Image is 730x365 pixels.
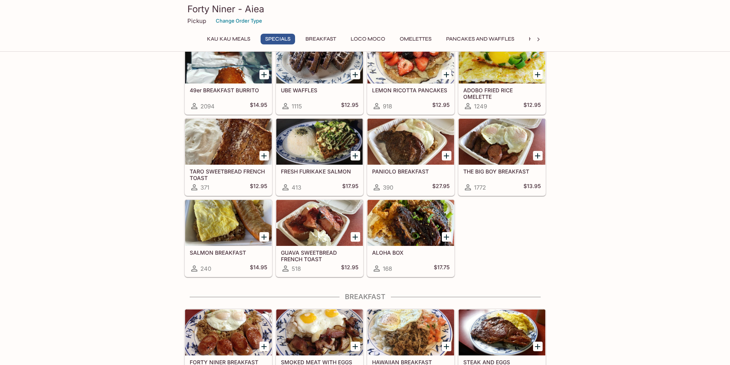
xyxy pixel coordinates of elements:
span: 390 [383,184,393,191]
a: ALOHA BOX168$17.75 [367,200,454,277]
h5: SALMON BREAKFAST [190,249,267,256]
span: 371 [200,184,209,191]
div: ALOHA BOX [367,200,454,246]
div: UBE WAFFLES [276,38,363,83]
div: TARO SWEETBREAD FRENCH TOAST [185,119,272,165]
h5: $14.95 [250,101,267,111]
span: 2094 [200,103,215,110]
h5: 49er BREAKFAST BURRITO [190,87,267,93]
button: Loco Moco [346,34,389,44]
button: Hawaiian Style French Toast [525,34,619,44]
button: Add PANIOLO BREAKFAST [442,151,451,160]
span: 1115 [292,103,302,110]
a: UBE WAFFLES1115$12.95 [276,37,363,115]
h5: $17.75 [434,264,449,273]
button: Add SMOKED MEAT WITH EGGS [351,342,360,351]
button: Add STEAK AND EGGS [533,342,543,351]
a: ADOBO FRIED RICE OMELETTE1249$12.95 [458,37,546,115]
div: GUAVA SWEETBREAD FRENCH TOAST [276,200,363,246]
span: 240 [200,265,211,272]
a: TARO SWEETBREAD FRENCH TOAST371$12.95 [185,118,272,196]
button: Kau Kau Meals [203,34,254,44]
h5: $27.95 [432,183,449,192]
button: Omelettes [395,34,436,44]
h3: Forty Niner - Aiea [187,3,543,15]
button: Add GUAVA SWEETBREAD FRENCH TOAST [351,232,360,242]
a: THE BIG BOY BREAKFAST1772$13.95 [458,118,546,196]
button: Add TARO SWEETBREAD FRENCH TOAST [259,151,269,160]
h5: UBE WAFFLES [281,87,358,93]
h5: $12.95 [523,101,541,111]
h5: $14.95 [250,264,267,273]
h5: GUAVA SWEETBREAD FRENCH TOAST [281,249,358,262]
button: Breakfast [301,34,340,44]
h5: $12.95 [341,264,358,273]
a: FRESH FURIKAKE SALMON413$17.95 [276,118,363,196]
h5: ALOHA BOX [372,249,449,256]
h5: $12.95 [250,183,267,192]
h5: $12.95 [341,101,358,111]
div: SALMON BREAKFAST [185,200,272,246]
span: 413 [292,184,301,191]
button: Add SALMON BREAKFAST [259,232,269,242]
h5: FRESH FURIKAKE SALMON [281,168,358,175]
button: Change Order Type [212,15,266,27]
p: Pickup [187,17,206,25]
a: 49er BREAKFAST BURRITO2094$14.95 [185,37,272,115]
button: Add UBE WAFFLES [351,70,360,79]
a: LEMON RICOTTA PANCAKES918$12.95 [367,37,454,115]
div: PANIOLO BREAKFAST [367,119,454,165]
button: Specials [261,34,295,44]
span: 518 [292,265,301,272]
button: Pancakes and Waffles [442,34,518,44]
div: THE BIG BOY BREAKFAST [459,119,545,165]
div: FORTY NINER BREAKFAST [185,309,272,355]
h5: TARO SWEETBREAD FRENCH TOAST [190,168,267,181]
h5: $12.95 [432,101,449,111]
h5: $17.95 [342,183,358,192]
h5: PANIOLO BREAKFAST [372,168,449,175]
h4: Breakfast [184,293,546,301]
button: Add ADOBO FRIED RICE OMELETTE [533,70,543,79]
span: 1249 [474,103,487,110]
button: Add ALOHA BOX [442,232,451,242]
h5: ADOBO FRIED RICE OMELETTE [463,87,541,100]
h5: $13.95 [523,183,541,192]
div: FRESH FURIKAKE SALMON [276,119,363,165]
button: Add HAWAIIAN BREAKFAST [442,342,451,351]
button: Add LEMON RICOTTA PANCAKES [442,70,451,79]
h5: LEMON RICOTTA PANCAKES [372,87,449,93]
a: SALMON BREAKFAST240$14.95 [185,200,272,277]
div: HAWAIIAN BREAKFAST [367,309,454,355]
a: GUAVA SWEETBREAD FRENCH TOAST518$12.95 [276,200,363,277]
a: PANIOLO BREAKFAST390$27.95 [367,118,454,196]
div: LEMON RICOTTA PANCAKES [367,38,454,83]
button: Add FRESH FURIKAKE SALMON [351,151,360,160]
div: SMOKED MEAT WITH EGGS [276,309,363,355]
button: Add THE BIG BOY BREAKFAST [533,151,543,160]
span: 168 [383,265,392,272]
h5: THE BIG BOY BREAKFAST [463,168,541,175]
span: 918 [383,103,392,110]
div: STEAK AND EGGS [459,309,545,355]
button: Add 49er BREAKFAST BURRITO [259,70,269,79]
div: ADOBO FRIED RICE OMELETTE [459,38,545,83]
button: Add FORTY NINER BREAKFAST [259,342,269,351]
span: 1772 [474,184,486,191]
div: 49er BREAKFAST BURRITO [185,38,272,83]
